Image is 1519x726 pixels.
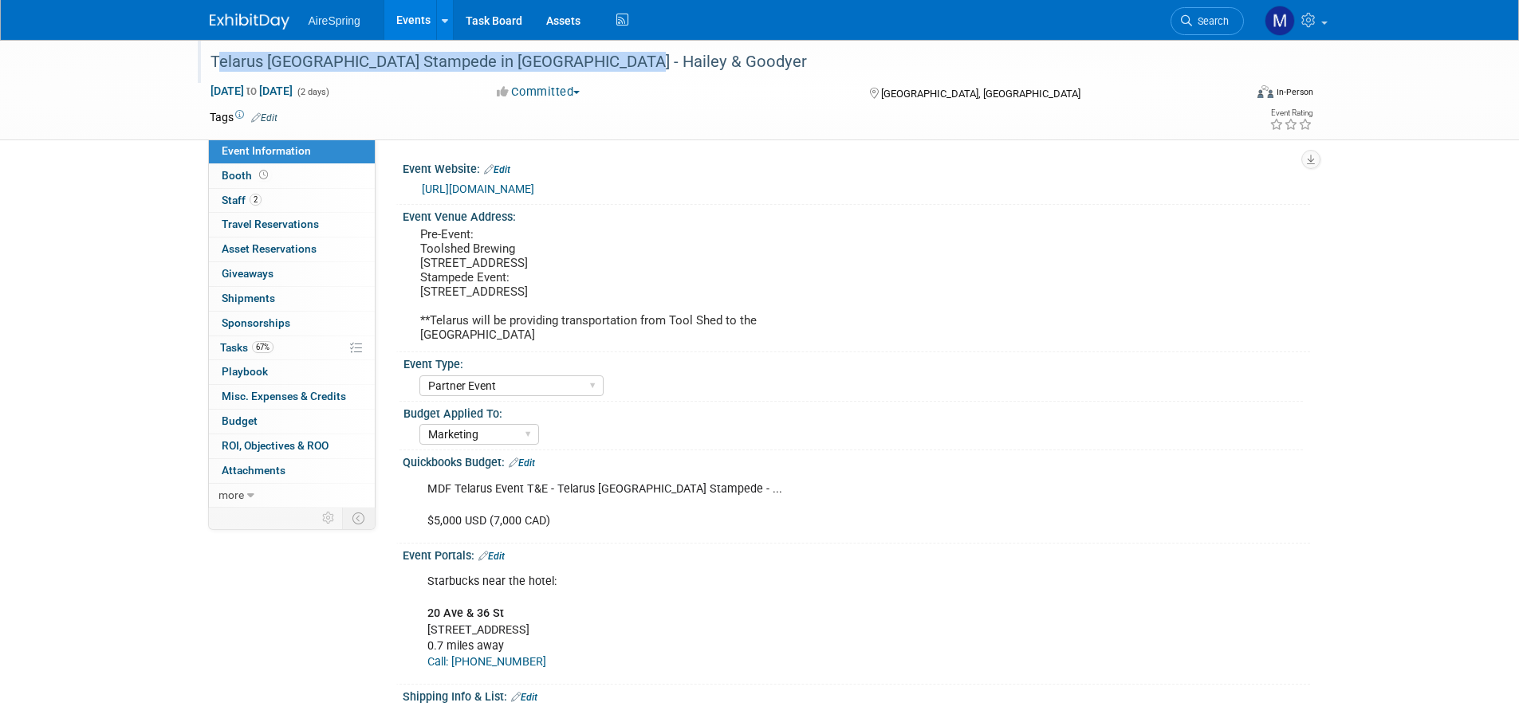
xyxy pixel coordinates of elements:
[222,194,262,206] span: Staff
[881,88,1080,100] span: [GEOGRAPHIC_DATA], [GEOGRAPHIC_DATA]
[222,365,268,378] span: Playbook
[209,287,375,311] a: Shipments
[209,189,375,213] a: Staff2
[1257,85,1273,98] img: Format-Inperson.png
[427,606,504,620] b: 20 Ave & 36 St
[222,316,290,329] span: Sponsorships
[222,169,271,182] span: Booth
[252,341,273,353] span: 67%
[403,352,1303,372] div: Event Type:
[222,144,311,157] span: Event Information
[427,655,546,669] a: Call: [PHONE_NUMBER]
[209,164,375,188] a: Booth
[209,410,375,434] a: Budget
[342,508,375,528] td: Toggle Event Tabs
[222,439,329,452] span: ROI, Objectives & ROO
[210,84,293,98] span: [DATE] [DATE]
[209,459,375,483] a: Attachments
[205,48,1220,77] div: Telarus [GEOGRAPHIC_DATA] Stampede in [GEOGRAPHIC_DATA] - Hailey & Goodyer
[403,157,1310,178] div: Event Website:
[1265,6,1295,36] img: Mariana Bolanos
[403,450,1310,471] div: Quickbooks Budget:
[509,457,535,469] a: Edit
[222,464,285,477] span: Attachments
[403,685,1310,705] div: Shipping Info & List:
[484,164,510,175] a: Edit
[222,292,275,304] span: Shipments
[478,551,505,562] a: Edit
[220,341,273,354] span: Tasks
[511,692,537,703] a: Edit
[209,262,375,286] a: Giveaways
[250,194,262,206] span: 2
[210,14,289,29] img: ExhibitDay
[315,508,343,528] td: Personalize Event Tab Strip
[222,414,258,427] span: Budget
[309,14,360,27] span: AireSpring
[1269,109,1312,117] div: Event Rating
[209,237,375,261] a: Asset Reservations
[256,169,271,181] span: Booth not reserved yet
[209,213,375,237] a: Travel Reservations
[222,218,319,230] span: Travel Reservations
[209,139,375,163] a: Event Information
[209,484,375,508] a: more
[403,544,1310,564] div: Event Portals:
[209,312,375,336] a: Sponsorships
[1276,86,1313,98] div: In-Person
[420,227,763,342] pre: Pre-Event: Toolshed Brewing [STREET_ADDRESS] Stampede Event: [STREET_ADDRESS] **Telarus will be p...
[416,566,1135,677] div: Starbucks near the hotel: [STREET_ADDRESS] 0.7 miles away
[244,84,259,97] span: to
[403,402,1303,422] div: Budget Applied To:
[209,385,375,409] a: Misc. Expenses & Credits
[416,473,1135,537] div: MDF Telarus Event T&E - Telarus [GEOGRAPHIC_DATA] Stampede - ... $5,000 USD (7,000 CAD)
[218,489,244,501] span: more
[1192,15,1229,27] span: Search
[1150,83,1314,107] div: Event Format
[491,84,586,100] button: Committed
[222,267,273,280] span: Giveaways
[296,87,329,97] span: (2 days)
[1171,7,1244,35] a: Search
[209,336,375,360] a: Tasks67%
[222,390,346,402] span: Misc. Expenses & Credits
[209,434,375,458] a: ROI, Objectives & ROO
[403,205,1310,225] div: Event Venue Address:
[209,360,375,384] a: Playbook
[251,112,277,124] a: Edit
[422,182,534,195] a: [URL][DOMAIN_NAME]
[222,242,317,255] span: Asset Reservations
[210,109,277,125] td: Tags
